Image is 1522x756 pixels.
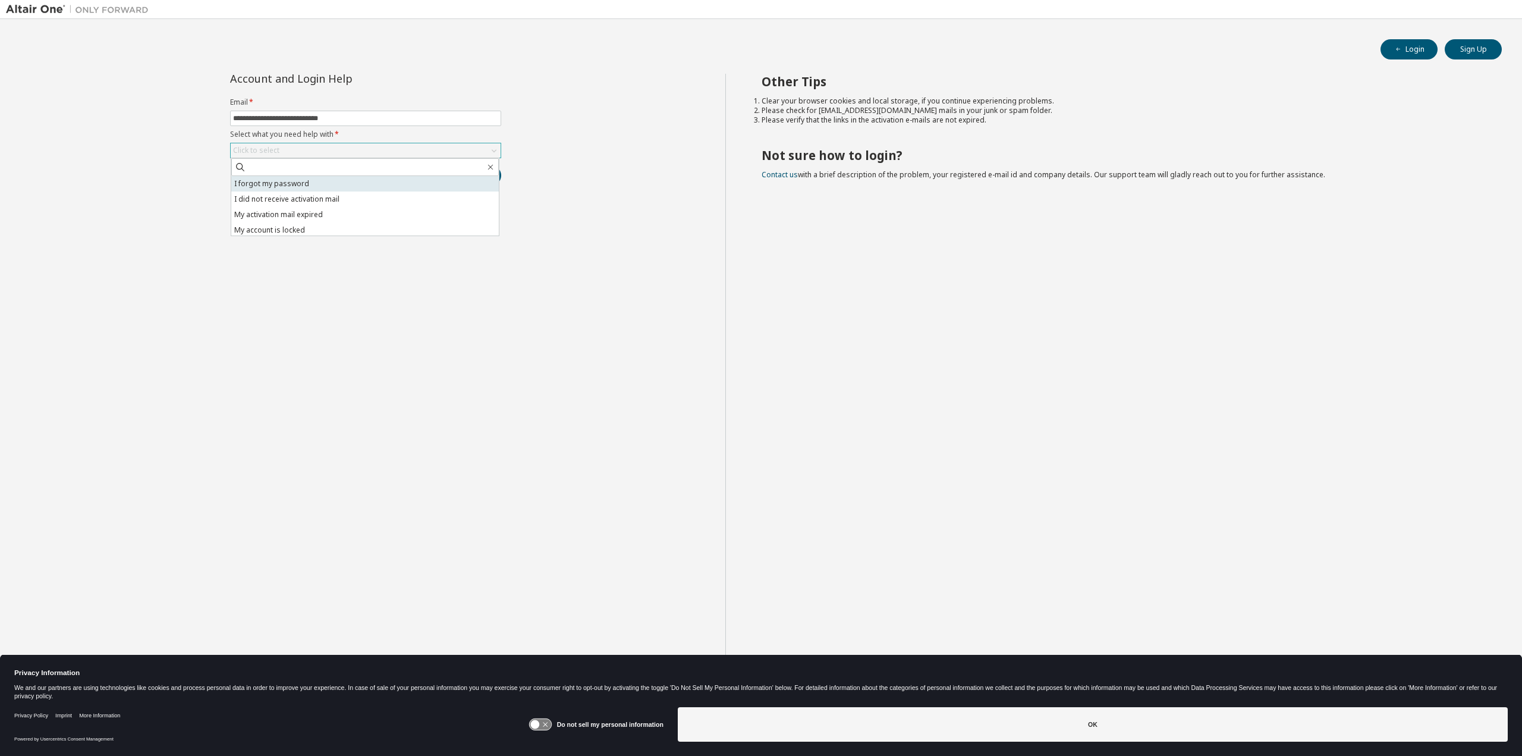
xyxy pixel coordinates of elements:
li: Please check for [EMAIL_ADDRESS][DOMAIN_NAME] mails in your junk or spam folder. [762,106,1481,115]
button: Sign Up [1445,39,1502,59]
div: Account and Login Help [230,74,447,83]
a: Contact us [762,170,798,180]
div: Click to select [233,146,279,155]
li: I forgot my password [231,176,499,192]
button: Login [1381,39,1438,59]
label: Select what you need help with [230,130,501,139]
h2: Other Tips [762,74,1481,89]
span: with a brief description of the problem, your registered e-mail id and company details. Our suppo... [762,170,1325,180]
div: Click to select [231,143,501,158]
li: Clear your browser cookies and local storage, if you continue experiencing problems. [762,96,1481,106]
label: Email [230,98,501,107]
li: Please verify that the links in the activation e-mails are not expired. [762,115,1481,125]
h2: Not sure how to login? [762,148,1481,163]
img: Altair One [6,4,155,15]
